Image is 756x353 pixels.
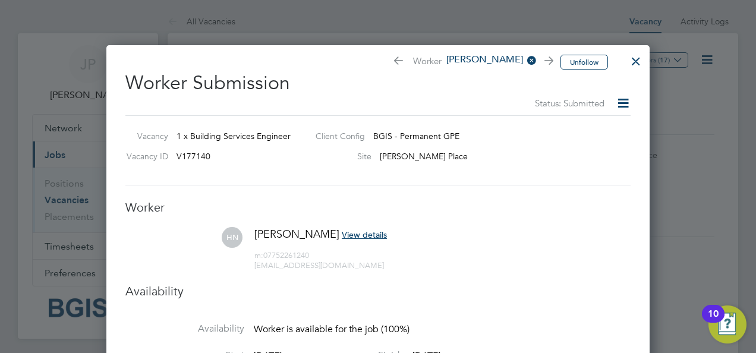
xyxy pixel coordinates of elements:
[177,131,291,141] span: 1 x Building Services Engineer
[254,323,409,335] span: Worker is available for the job (100%)
[535,97,604,109] span: Status: Submitted
[121,151,168,162] label: Vacancy ID
[254,260,384,270] span: [EMAIL_ADDRESS][DOMAIN_NAME]
[342,229,387,240] span: View details
[708,305,746,343] button: Open Resource Center, 10 new notifications
[306,151,371,162] label: Site
[125,323,244,335] label: Availability
[392,53,552,70] span: Worker
[254,227,339,241] span: [PERSON_NAME]
[560,55,608,70] button: Unfollow
[125,200,631,215] h3: Worker
[222,227,242,248] span: HN
[708,314,719,329] div: 10
[121,131,168,141] label: Vacancy
[306,131,365,141] label: Client Config
[442,53,537,67] span: [PERSON_NAME]
[373,131,459,141] span: BGIS - Permanent GPE
[177,151,210,162] span: V177140
[380,151,468,162] span: [PERSON_NAME] Place
[125,283,631,299] h3: Availability
[254,250,309,260] span: 07752261240
[125,62,631,111] h2: Worker Submission
[254,250,263,260] span: m:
